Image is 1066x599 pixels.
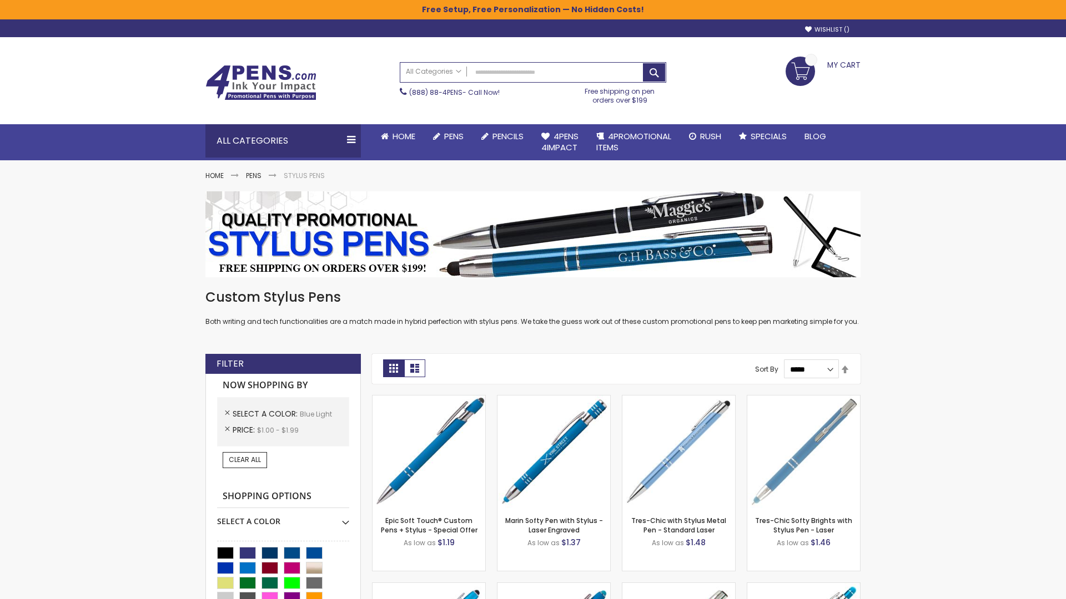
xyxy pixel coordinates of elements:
img: Tres-Chic Softy Brights with Stylus Pen - Laser-Blue - Light [747,395,860,508]
span: Blue Light [300,409,332,419]
span: As low as [652,538,684,547]
label: Sort By [755,364,778,374]
a: Tres-Chic Touch Pen - Standard Laser-Blue - Light [622,582,735,592]
a: (888) 88-4PENS [409,88,462,97]
div: Both writing and tech functionalities are a match made in hybrid perfection with stylus pens. We ... [205,288,861,327]
a: Pens [424,124,472,149]
a: Tres-Chic Softy Brights with Stylus Pen - Laser-Blue - Light [747,395,860,404]
span: As low as [527,538,560,547]
a: Pencils [472,124,532,149]
div: All Categories [205,124,361,158]
a: Ellipse Softy Brights with Stylus Pen - Laser-Blue - Light [497,582,610,592]
a: Home [205,171,224,180]
span: Price [233,424,257,435]
span: Pencils [492,130,524,142]
a: Tres-Chic Softy Brights with Stylus Pen - Laser [755,516,852,534]
div: Free shipping on pen orders over $199 [574,83,667,105]
strong: Now Shopping by [217,374,349,397]
strong: Stylus Pens [284,171,325,180]
a: Home [372,124,424,149]
span: Specials [751,130,787,142]
a: Tres-Chic with Stylus Metal Pen - Standard Laser-Blue - Light [622,395,735,404]
a: Epic Soft Touch® Custom Pens + Stylus - Special Offer [381,516,477,534]
span: 4PROMOTIONAL ITEMS [596,130,671,153]
a: Tres-Chic with Stylus Metal Pen - Standard Laser [631,516,726,534]
img: 4Pens Custom Pens and Promotional Products [205,65,316,100]
img: 4P-MS8B-Blue - Light [373,395,485,508]
span: Rush [700,130,721,142]
strong: Shopping Options [217,485,349,509]
a: Wishlist [805,26,849,34]
strong: Filter [217,358,244,370]
span: $1.46 [811,537,831,548]
span: As low as [777,538,809,547]
a: Marin Softy Pen with Stylus - Laser Engraved-Blue - Light [497,395,610,404]
a: Ellipse Stylus Pen - Standard Laser-Blue - Light [373,582,485,592]
div: Select A Color [217,508,349,527]
a: Specials [730,124,796,149]
span: Select A Color [233,408,300,419]
span: 4Pens 4impact [541,130,579,153]
a: Phoenix Softy Brights with Stylus Pen - Laser-Blue - Light [747,582,860,592]
span: $1.48 [686,537,706,548]
a: 4Pens4impact [532,124,587,160]
a: Marin Softy Pen with Stylus - Laser Engraved [505,516,603,534]
strong: Grid [383,359,404,377]
span: All Categories [406,67,461,76]
span: $1.19 [438,537,455,548]
a: Blog [796,124,835,149]
a: Pens [246,171,262,180]
img: Tres-Chic with Stylus Metal Pen - Standard Laser-Blue - Light [622,395,735,508]
span: Clear All [229,455,261,464]
span: $1.00 - $1.99 [257,425,299,435]
img: Marin Softy Pen with Stylus - Laser Engraved-Blue - Light [497,395,610,508]
span: Home [393,130,415,142]
span: Blog [804,130,826,142]
a: Clear All [223,452,267,468]
a: 4PROMOTIONALITEMS [587,124,680,160]
a: 4P-MS8B-Blue - Light [373,395,485,404]
a: Rush [680,124,730,149]
span: As low as [404,538,436,547]
span: - Call Now! [409,88,500,97]
h1: Custom Stylus Pens [205,288,861,306]
img: Stylus Pens [205,191,861,277]
span: Pens [444,130,464,142]
span: $1.37 [561,537,581,548]
a: All Categories [400,63,467,81]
